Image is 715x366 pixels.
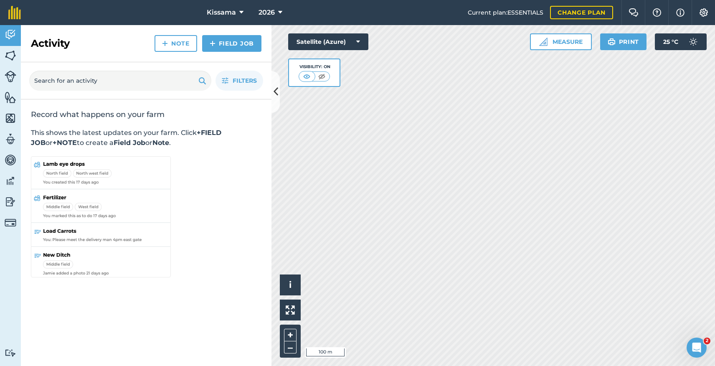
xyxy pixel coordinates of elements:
[5,91,16,104] img: svg+xml;base64,PHN2ZyB4bWxucz0iaHR0cDovL3d3dy53My5vcmcvMjAwMC9zdmciIHdpZHRoPSI1NiIgaGVpZ2h0PSI2MC...
[5,196,16,208] img: svg+xml;base64,PD94bWwgdmVyc2lvbj0iMS4wIiBlbmNvZGluZz0idXRmLTgiPz4KPCEtLSBHZW5lcmF0b3I6IEFkb2JlIE...
[216,71,263,91] button: Filters
[5,349,16,357] img: svg+xml;base64,PD94bWwgdmVyc2lvbj0iMS4wIiBlbmNvZGluZz0idXRmLTgiPz4KPCEtLSBHZW5lcmF0b3I6IEFkb2JlIE...
[284,329,297,341] button: +
[207,8,236,18] span: Kissama
[5,112,16,125] img: svg+xml;base64,PHN2ZyB4bWxucz0iaHR0cDovL3d3dy53My5vcmcvMjAwMC9zdmciIHdpZHRoPSI1NiIgaGVpZ2h0PSI2MC...
[5,133,16,145] img: svg+xml;base64,PD94bWwgdmVyc2lvbj0iMS4wIiBlbmNvZGluZz0idXRmLTgiPz4KPCEtLSBHZW5lcmF0b3I6IEFkb2JlIE...
[31,128,261,148] p: This shows the latest updates on your farm. Click or to create a or .
[676,8,685,18] img: svg+xml;base64,PHN2ZyB4bWxucz0iaHR0cDovL3d3dy53My5vcmcvMjAwMC9zdmciIHdpZHRoPSIxNyIgaGVpZ2h0PSIxNy...
[284,341,297,353] button: –
[685,33,702,50] img: svg+xml;base64,PD94bWwgdmVyc2lvbj0iMS4wIiBlbmNvZGluZz0idXRmLTgiPz4KPCEtLSBHZW5lcmF0b3I6IEFkb2JlIE...
[280,274,301,295] button: i
[687,338,707,358] iframe: Intercom live chat
[550,6,613,19] a: Change plan
[699,8,709,17] img: A cog icon
[210,38,216,48] img: svg+xml;base64,PHN2ZyB4bWxucz0iaHR0cDovL3d3dy53My5vcmcvMjAwMC9zdmciIHdpZHRoPSIxNCIgaGVpZ2h0PSIyNC...
[539,38,548,46] img: Ruler icon
[31,109,261,119] h2: Record what happens on your farm
[600,33,647,50] button: Print
[5,49,16,62] img: svg+xml;base64,PHN2ZyB4bWxucz0iaHR0cDovL3d3dy53My5vcmcvMjAwMC9zdmciIHdpZHRoPSI1NiIgaGVpZ2h0PSI2MC...
[317,72,327,81] img: svg+xml;base64,PHN2ZyB4bWxucz0iaHR0cDovL3d3dy53My5vcmcvMjAwMC9zdmciIHdpZHRoPSI1MCIgaGVpZ2h0PSI0MC...
[5,154,16,166] img: svg+xml;base64,PD94bWwgdmVyc2lvbj0iMS4wIiBlbmNvZGluZz0idXRmLTgiPz4KPCEtLSBHZW5lcmF0b3I6IEFkb2JlIE...
[5,28,16,41] img: svg+xml;base64,PD94bWwgdmVyc2lvbj0iMS4wIiBlbmNvZGluZz0idXRmLTgiPz4KPCEtLSBHZW5lcmF0b3I6IEFkb2JlIE...
[608,37,616,47] img: svg+xml;base64,PHN2ZyB4bWxucz0iaHR0cDovL3d3dy53My5vcmcvMjAwMC9zdmciIHdpZHRoPSIxOSIgaGVpZ2h0PSIyNC...
[198,76,206,86] img: svg+xml;base64,PHN2ZyB4bWxucz0iaHR0cDovL3d3dy53My5vcmcvMjAwMC9zdmciIHdpZHRoPSIxOSIgaGVpZ2h0PSIyNC...
[629,8,639,17] img: Two speech bubbles overlapping with the left bubble in the forefront
[8,6,21,19] img: fieldmargin Logo
[530,33,592,50] button: Measure
[233,76,257,85] span: Filters
[162,38,168,48] img: svg+xml;base64,PHN2ZyB4bWxucz0iaHR0cDovL3d3dy53My5vcmcvMjAwMC9zdmciIHdpZHRoPSIxNCIgaGVpZ2h0PSIyNC...
[704,338,710,344] span: 2
[31,37,70,50] h2: Activity
[259,8,275,18] span: 2026
[288,33,368,50] button: Satellite (Azure)
[114,139,145,147] strong: Field Job
[5,71,16,82] img: svg+xml;base64,PD94bWwgdmVyc2lvbj0iMS4wIiBlbmNvZGluZz0idXRmLTgiPz4KPCEtLSBHZW5lcmF0b3I6IEFkb2JlIE...
[302,72,312,81] img: svg+xml;base64,PHN2ZyB4bWxucz0iaHR0cDovL3d3dy53My5vcmcvMjAwMC9zdmciIHdpZHRoPSI1MCIgaGVpZ2h0PSI0MC...
[202,35,261,52] a: Field Job
[29,71,211,91] input: Search for an activity
[652,8,662,17] img: A question mark icon
[5,217,16,229] img: svg+xml;base64,PD94bWwgdmVyc2lvbj0iMS4wIiBlbmNvZGluZz0idXRmLTgiPz4KPCEtLSBHZW5lcmF0b3I6IEFkb2JlIE...
[53,139,77,147] strong: +NOTE
[655,33,707,50] button: 25 °C
[299,64,330,70] div: Visibility: On
[155,35,197,52] a: Note
[289,280,292,290] span: i
[286,305,295,315] img: Four arrows, one pointing top left, one top right, one bottom right and the last bottom left
[152,139,169,147] strong: Note
[663,33,678,50] span: 25 ° C
[468,8,543,17] span: Current plan : ESSENTIALS
[5,175,16,187] img: svg+xml;base64,PD94bWwgdmVyc2lvbj0iMS4wIiBlbmNvZGluZz0idXRmLTgiPz4KPCEtLSBHZW5lcmF0b3I6IEFkb2JlIE...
